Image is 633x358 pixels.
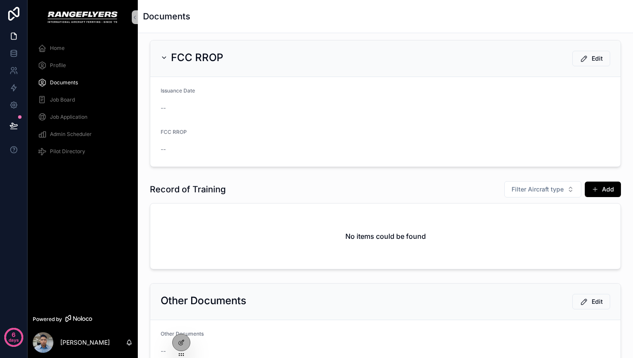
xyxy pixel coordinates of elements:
span: -- [161,145,166,154]
img: App logo [47,10,118,24]
button: Edit [572,294,610,309]
a: Powered by [28,311,138,327]
span: Home [50,45,65,52]
h2: FCC RROP [171,51,223,65]
p: 6 [12,330,16,339]
span: Edit [592,54,603,63]
span: Profile [50,62,66,69]
span: Job Board [50,96,75,103]
h1: Documents [143,10,190,22]
h1: Record of Training [150,183,226,195]
h2: Other Documents [161,294,246,308]
span: Job Application [50,114,87,120]
span: Other Documents [161,330,204,337]
span: Documents [50,79,78,86]
span: FCC RROP [161,129,187,135]
a: Admin Scheduler [33,127,133,142]
span: Filter Aircraft type [512,185,564,194]
button: Add [585,182,621,197]
span: Powered by [33,316,62,323]
span: Pilot Directory [50,148,85,155]
h2: No items could be found [345,231,426,241]
div: scrollable content [28,34,138,170]
a: Home [33,40,133,56]
a: Pilot Directory [33,144,133,159]
p: [PERSON_NAME] [60,338,110,347]
a: Job Application [33,109,133,125]
button: Edit [572,51,610,66]
button: Select Button [504,181,581,198]
a: Documents [33,75,133,90]
p: days [9,334,19,346]
span: -- [161,347,166,355]
a: Job Board [33,92,133,108]
span: -- [161,104,166,112]
a: Profile [33,58,133,73]
span: Issuance Date [161,87,195,94]
span: Edit [592,297,603,306]
span: Admin Scheduler [50,131,92,138]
